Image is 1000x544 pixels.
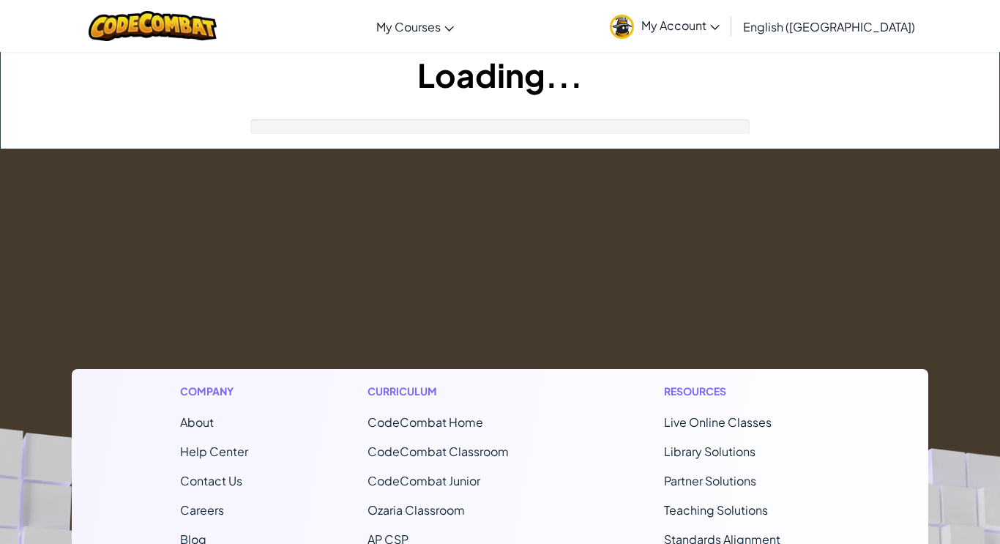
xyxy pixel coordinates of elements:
[367,414,483,430] span: CodeCombat Home
[664,502,768,518] a: Teaching Solutions
[367,444,509,459] a: CodeCombat Classroom
[1,52,999,97] h1: Loading...
[664,414,772,430] a: Live Online Classes
[610,15,634,39] img: avatar
[367,473,480,488] a: CodeCombat Junior
[641,18,720,33] span: My Account
[180,384,248,399] h1: Company
[367,384,545,399] h1: Curriculum
[180,414,214,430] a: About
[376,19,441,34] span: My Courses
[89,11,217,41] img: CodeCombat logo
[664,473,756,488] a: Partner Solutions
[664,444,755,459] a: Library Solutions
[602,3,727,49] a: My Account
[180,444,248,459] a: Help Center
[736,7,922,46] a: English ([GEOGRAPHIC_DATA])
[369,7,461,46] a: My Courses
[367,502,465,518] a: Ozaria Classroom
[180,473,242,488] span: Contact Us
[180,502,224,518] a: Careers
[664,384,820,399] h1: Resources
[743,19,915,34] span: English ([GEOGRAPHIC_DATA])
